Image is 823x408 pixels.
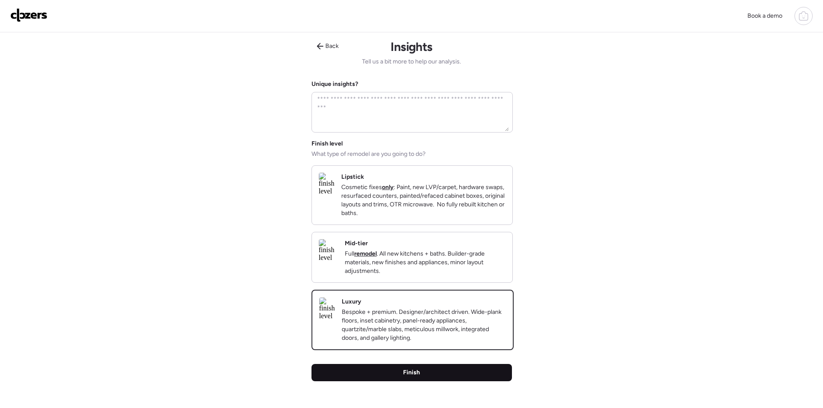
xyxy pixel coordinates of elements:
span: What type of remodel are you going to do? [311,150,426,158]
h2: Mid-tier [345,239,368,248]
img: finish level [319,239,338,262]
span: Finish [403,368,420,377]
strong: remodel [354,250,377,257]
img: Logo [10,8,48,22]
label: Unique insights? [311,80,358,88]
span: Finish level [311,139,343,148]
span: Tell us a bit more to help our analysis. [362,57,461,66]
span: Book a demo [747,12,782,19]
p: Full . All new kitchens + baths. Builder-grade materials, new finishes and appliances, minor layo... [345,250,505,275]
p: Bespoke + premium. Designer/architect driven. Wide-plank floors, inset cabinetry, panel-ready app... [342,308,506,342]
img: finish level [319,173,334,195]
p: Cosmetic fixes : Paint, new LVP/carpet, hardware swaps, resurfaced counters, painted/refaced cabi... [341,183,505,218]
span: Back [325,42,339,51]
h1: Insights [391,39,432,54]
strong: only [382,183,394,191]
h2: Lipstick [341,173,364,181]
img: finish level [319,297,335,320]
h2: Luxury [342,297,361,306]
